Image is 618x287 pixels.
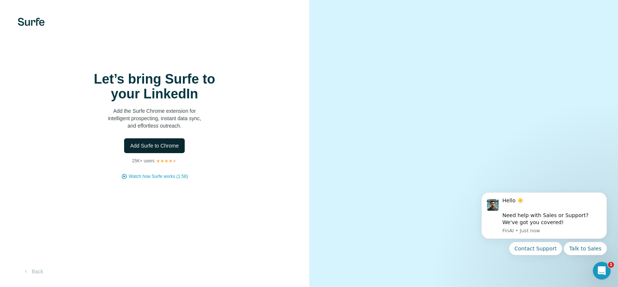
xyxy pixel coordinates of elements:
[130,142,179,149] span: Add Surfe to Chrome
[129,173,188,180] button: Watch how Surfe works (1:58)
[81,72,228,101] h1: Let’s bring Surfe to your LinkedIn
[156,159,177,163] img: Rating Stars
[593,262,611,280] iframe: Intercom live chat
[470,183,618,283] iframe: Intercom notifications message
[81,107,228,129] p: Add the Surfe Chrome extension for intelligent prospecting, instant data sync, and effortless out...
[132,158,154,164] p: 25K+ users
[18,18,45,26] img: Surfe's logo
[124,138,185,153] button: Add Surfe to Chrome
[608,262,614,268] span: 1
[18,265,48,278] button: Back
